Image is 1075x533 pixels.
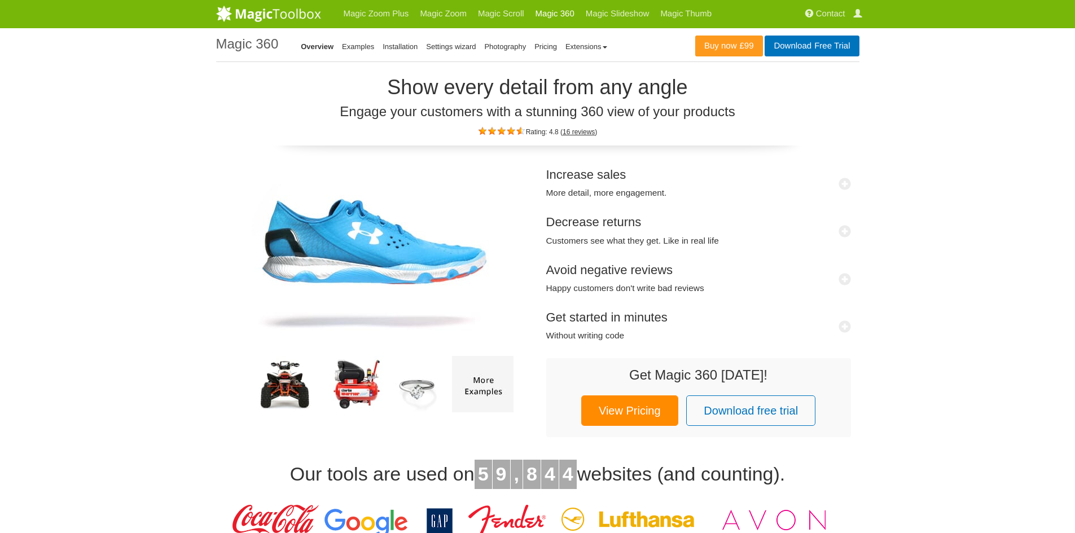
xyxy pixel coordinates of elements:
b: 4 [563,463,573,484]
div: Rating: 4.8 ( ) [216,125,859,137]
b: 4 [545,463,555,484]
h3: Engage your customers with a stunning 360 view of your products [216,104,859,119]
a: 16 reviews [563,128,595,136]
h1: Magic 360 [216,37,279,51]
a: Increase salesMore detail, more engagement. [546,168,851,199]
h3: Our tools are used on websites (and counting). [216,460,859,489]
img: Magic 360 [236,168,518,356]
span: Free Trial [811,42,850,51]
a: Buy now£99 [695,36,763,56]
img: more magic 360 demos [452,356,514,412]
a: Photography [484,42,526,51]
span: £99 [737,42,754,51]
span: More detail, more engagement. [546,187,851,199]
a: DownloadFree Trial [765,36,859,56]
a: Overview [301,42,334,51]
a: Installation [383,42,418,51]
img: MagicToolbox.com - Image tools for your website [216,5,321,22]
b: 5 [478,463,489,484]
a: Extensions [565,42,607,51]
span: Customers see what they get. Like in real life [546,235,851,246]
span: Contact [816,9,845,19]
a: Decrease returnsCustomers see what they get. Like in real life [546,215,851,246]
a: Get started in minutesWithout writing code [546,310,851,341]
a: Avoid negative reviewsHappy customers don't write bad reviews [546,263,851,294]
span: Happy customers don't write bad reviews [546,283,851,294]
h3: Get Magic 360 [DATE]! [558,368,840,382]
b: 8 [526,463,537,484]
a: Settings wizard [426,42,476,51]
b: , [514,463,519,484]
a: Examples [342,42,374,51]
span: Without writing code [546,330,851,341]
h2: Show every detail from any angle [216,76,859,99]
b: 9 [496,463,507,484]
a: Pricing [534,42,557,51]
a: View Pricing [581,395,678,426]
a: Download free trial [686,395,815,426]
